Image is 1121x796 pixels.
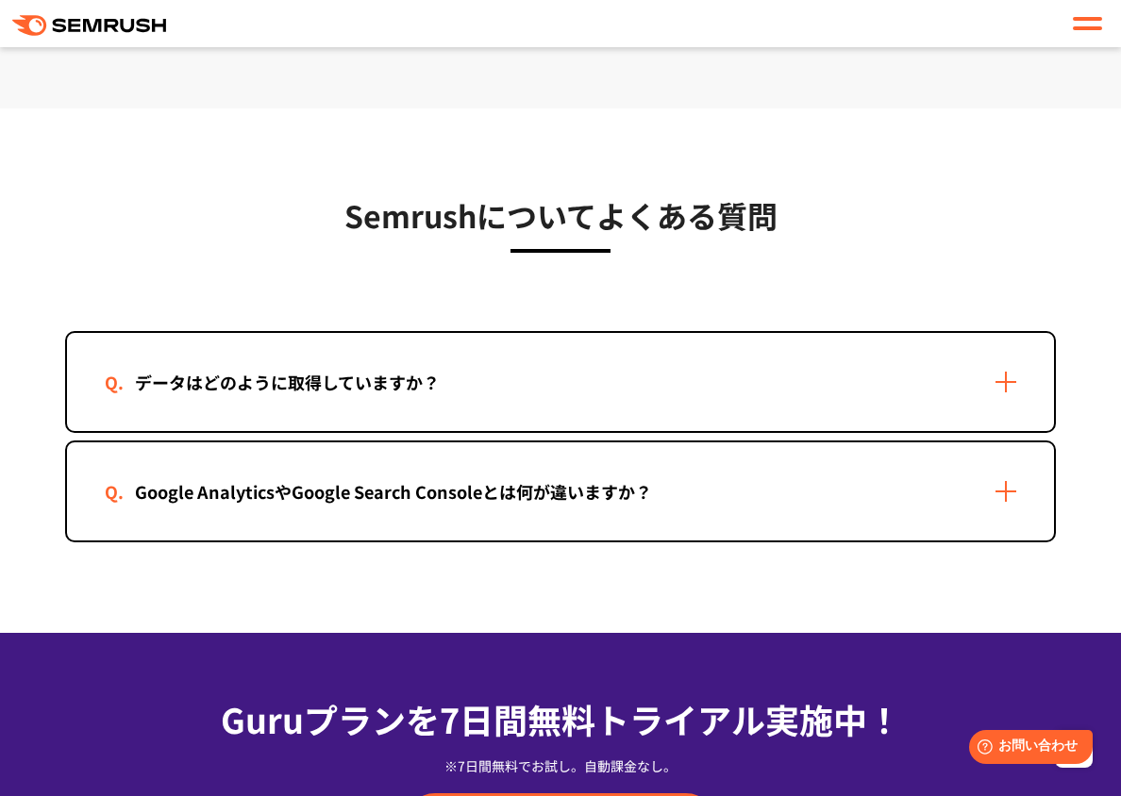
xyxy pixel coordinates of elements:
div: データはどのように取得していますか？ [105,369,470,396]
span: 無料トライアル実施中！ [527,694,901,743]
div: Guruプランを7日間 [65,693,1056,744]
div: ※7日間無料でお試し。自動課金なし。 [65,756,1056,775]
div: Google AnalyticsやGoogle Search Consoleとは何が違いますか？ [105,478,682,506]
h3: Semrushについてよくある質問 [65,191,1056,239]
iframe: Help widget launcher [953,722,1100,775]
